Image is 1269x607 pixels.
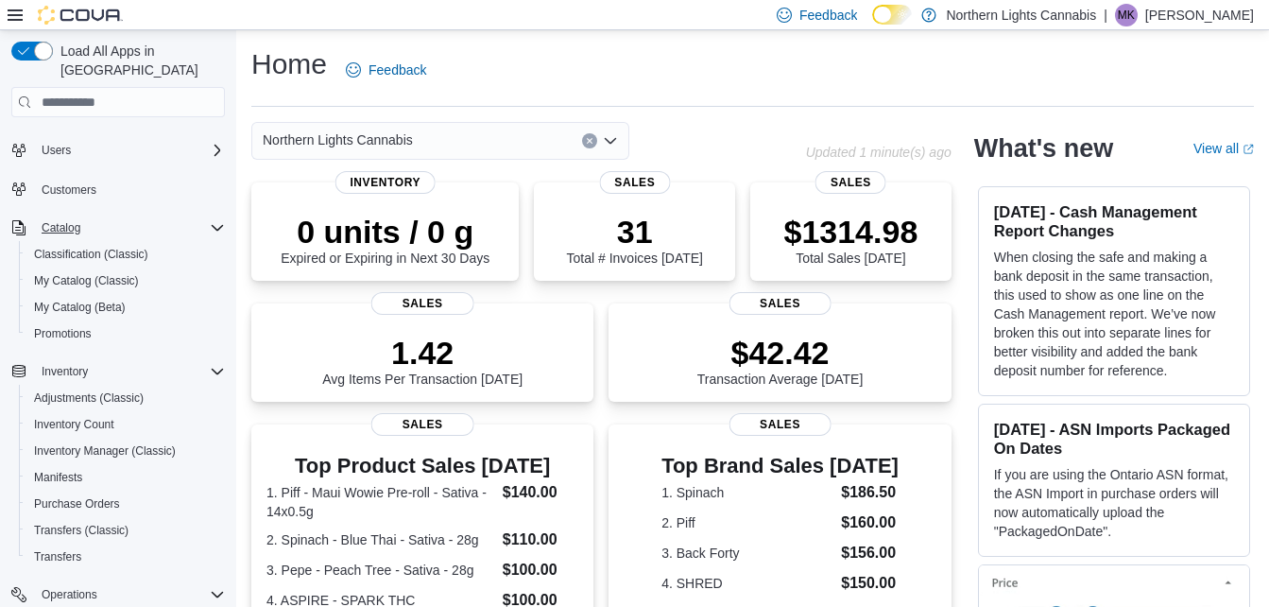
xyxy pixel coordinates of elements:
span: Promotions [34,326,92,341]
button: Manifests [19,464,232,491]
a: Inventory Count [26,413,122,436]
span: Feedback [799,6,857,25]
span: My Catalog (Beta) [26,296,225,319]
span: Purchase Orders [26,493,225,515]
p: If you are using the Ontario ASN format, the ASN Import in purchase orders will now automatically... [994,465,1234,541]
span: Northern Lights Cannabis [263,129,413,151]
dt: 4. SHRED [661,574,833,593]
span: Catalog [42,220,80,235]
a: Feedback [338,51,434,89]
span: Classification (Classic) [26,243,225,266]
span: Transfers (Classic) [26,519,225,542]
div: Mike Kantaros [1115,4,1138,26]
span: Operations [34,583,225,606]
span: Sales [815,171,886,194]
a: Transfers (Classic) [26,519,136,542]
div: Expired or Expiring in Next 30 Days [281,213,489,266]
span: Inventory Count [34,417,114,432]
button: Promotions [19,321,232,347]
a: My Catalog (Beta) [26,296,133,319]
p: Northern Lights Cannabis [946,4,1096,26]
h3: Top Brand Sales [DATE] [661,455,899,477]
button: Adjustments (Classic) [19,385,232,411]
span: Customers [42,182,96,198]
p: Updated 1 minute(s) ago [806,145,952,160]
button: Inventory Count [19,411,232,438]
dd: $186.50 [841,481,899,504]
dd: $156.00 [841,542,899,564]
p: [PERSON_NAME] [1145,4,1254,26]
span: Inventory [42,364,88,379]
button: My Catalog (Classic) [19,268,232,294]
button: My Catalog (Beta) [19,294,232,321]
span: Purchase Orders [34,496,120,512]
button: Catalog [34,217,88,239]
span: Sales [371,292,474,315]
span: Dark Mode [872,25,873,26]
dd: $150.00 [841,572,899,595]
button: Open list of options [603,133,618,148]
a: Inventory Manager (Classic) [26,440,183,462]
span: Transfers (Classic) [34,523,129,538]
p: When closing the safe and making a bank deposit in the same transaction, this used to show as one... [994,248,1234,380]
button: Users [34,139,78,162]
span: Inventory Manager (Classic) [26,440,225,462]
dt: 2. Piff [661,513,833,532]
a: My Catalog (Classic) [26,269,146,292]
h3: Top Product Sales [DATE] [266,455,578,477]
a: View allExternal link [1193,141,1254,156]
span: Sales [599,171,670,194]
span: Transfers [34,549,81,564]
span: My Catalog (Beta) [34,300,126,315]
dt: 1. Spinach [661,483,833,502]
span: Catalog [34,217,225,239]
dt: 1. Piff - Maui Wowie Pre-roll - Sativa - 14x0.5g [266,483,495,521]
button: Transfers (Classic) [19,517,232,544]
button: Purchase Orders [19,491,232,517]
p: $1314.98 [783,213,917,251]
span: Users [34,139,225,162]
span: Manifests [34,470,82,485]
button: Clear input [582,133,597,148]
button: Inventory Manager (Classic) [19,438,232,464]
span: Classification (Classic) [34,247,148,262]
p: 1.42 [322,334,523,372]
p: 0 units / 0 g [281,213,489,251]
span: Users [42,143,71,158]
div: Avg Items Per Transaction [DATE] [322,334,523,387]
svg: External link [1243,144,1254,155]
span: Adjustments (Classic) [26,387,225,409]
span: Inventory [334,171,436,194]
a: Adjustments (Classic) [26,387,151,409]
button: Transfers [19,544,232,570]
span: My Catalog (Classic) [26,269,225,292]
span: My Catalog (Classic) [34,273,139,288]
img: Cova [38,6,123,25]
dd: $110.00 [503,529,579,551]
a: Customers [34,179,104,201]
h3: [DATE] - Cash Management Report Changes [994,202,1234,240]
dt: 3. Back Forty [661,544,833,563]
span: Load All Apps in [GEOGRAPHIC_DATA] [53,42,225,79]
h3: [DATE] - ASN Imports Packaged On Dates [994,420,1234,458]
p: | [1104,4,1107,26]
span: MK [1118,4,1135,26]
div: Total # Invoices [DATE] [567,213,703,266]
span: Operations [42,587,97,602]
div: Transaction Average [DATE] [697,334,864,387]
dt: 3. Pepe - Peach Tree - Sativa - 28g [266,561,495,580]
a: Transfers [26,546,89,568]
span: Promotions [26,322,225,345]
span: Manifests [26,466,225,489]
a: Purchase Orders [26,493,128,515]
dd: $140.00 [503,481,579,504]
a: Manifests [26,466,90,489]
button: Catalog [4,215,232,241]
span: Inventory Count [26,413,225,436]
p: 31 [567,213,703,251]
button: Classification (Classic) [19,241,232,268]
span: Inventory [34,360,225,383]
button: Inventory [34,360,95,383]
h2: What's new [974,133,1113,164]
span: Inventory Manager (Classic) [34,443,176,459]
